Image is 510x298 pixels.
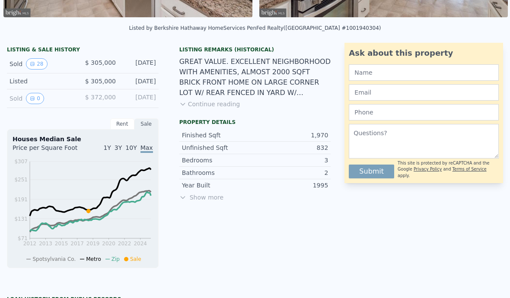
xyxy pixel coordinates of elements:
div: Listing Remarks (Historical) [179,46,331,53]
input: Email [349,84,499,101]
div: Sold [10,58,76,70]
div: 1995 [255,181,328,190]
a: Terms of Service [453,167,487,171]
tspan: 2017 [70,241,84,247]
button: Submit [349,165,394,178]
div: Listed by Berkshire Hathaway HomeServices PenFed Realty ([GEOGRAPHIC_DATA] #1001940304) [129,25,381,31]
div: 3 [255,156,328,165]
div: Bathrooms [182,168,255,177]
span: 10Y [125,144,137,151]
tspan: $191 [14,197,28,203]
div: Year Built [182,181,255,190]
a: Privacy Policy [414,167,442,171]
div: Listed [10,77,76,86]
button: View historical data [26,93,44,104]
button: View historical data [26,58,47,70]
button: Continue reading [179,100,240,108]
div: Sold [10,93,76,104]
div: Sale [134,118,159,130]
div: [DATE] [123,58,156,70]
tspan: 2020 [102,241,115,247]
span: 3Y [115,144,122,151]
div: Unfinished Sqft [182,143,255,152]
span: Spotsylvania Co. [32,256,76,262]
tspan: 2015 [55,241,68,247]
div: Rent [110,118,134,130]
tspan: 2024 [134,241,147,247]
span: Show more [179,193,331,202]
input: Name [349,64,499,81]
span: $ 305,000 [85,59,116,66]
tspan: 2022 [118,241,131,247]
tspan: 2013 [39,241,52,247]
div: This site is protected by reCAPTCHA and the Google and apply. [398,160,499,179]
input: Phone [349,104,499,120]
div: [DATE] [123,93,156,104]
div: 1,970 [255,131,328,139]
div: Bedrooms [182,156,255,165]
div: Finished Sqft [182,131,255,139]
div: 832 [255,143,328,152]
tspan: $251 [14,177,28,183]
span: 1Y [103,144,111,151]
div: Price per Square Foot [13,143,83,157]
tspan: 2019 [86,241,100,247]
span: Zip [112,256,120,262]
div: [DATE] [123,77,156,86]
span: $ 372,000 [85,94,116,101]
div: Ask about this property [349,47,499,59]
div: LISTING & SALE HISTORY [7,46,159,55]
div: GREAT VALUE. EXCELLENT NEIGHBORHOOD WITH AMENITIES, ALMOST 2000 SQFT BRICK FRONT HOME ON LARGE CO... [179,57,331,98]
tspan: 2012 [23,241,37,247]
tspan: $131 [14,216,28,222]
tspan: $307 [14,159,28,165]
div: 2 [255,168,328,177]
span: Metro [86,256,101,262]
div: Property details [179,119,331,126]
span: Sale [130,256,141,262]
span: Max [140,144,153,153]
div: Houses Median Sale [13,135,153,143]
span: $ 305,000 [85,78,116,85]
tspan: $71 [18,235,28,241]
